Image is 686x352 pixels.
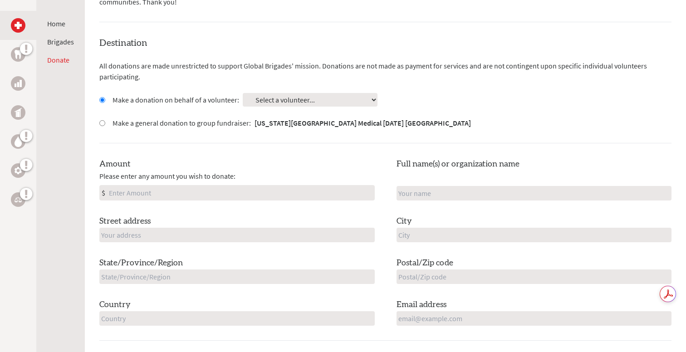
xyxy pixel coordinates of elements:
a: Home [47,19,65,28]
span: Please enter any amount you wish to donate: [99,171,235,181]
label: Email address [397,298,446,311]
img: Engineering [15,167,22,174]
input: Country [99,311,375,326]
input: Postal/Zip code [397,269,672,284]
div: $ [100,186,107,200]
label: Country [99,298,131,311]
label: Amount [99,158,131,171]
p: All donations are made unrestricted to support Global Brigades' mission. Donations are not made a... [99,60,671,82]
label: City [397,215,412,228]
img: Business [15,80,22,87]
label: Make a donation on behalf of a volunteer: [113,94,239,105]
img: Medical [15,22,22,29]
img: Legal Empowerment [15,197,22,202]
img: Dental [15,50,22,59]
a: Water [11,134,25,149]
a: Public Health [11,105,25,120]
label: Street address [99,215,151,228]
input: Enter Amount [107,186,374,200]
img: Water [15,136,22,147]
li: Donate [47,54,74,65]
strong: [US_STATE][GEOGRAPHIC_DATA] Medical [DATE] [GEOGRAPHIC_DATA] [255,118,471,127]
label: Make a general donation to group fundraiser: [113,117,471,128]
h4: Destination [99,37,671,49]
a: Legal Empowerment [11,192,25,207]
a: Brigades [47,37,74,46]
label: Postal/Zip code [397,257,453,269]
a: Donate [47,55,69,64]
a: Engineering [11,163,25,178]
input: email@example.com [397,311,672,326]
label: Full name(s) or organization name [397,158,519,171]
input: Your name [397,186,672,200]
a: Dental [11,47,25,62]
li: Brigades [47,36,74,47]
label: State/Province/Region [99,257,183,269]
input: Your address [99,228,375,242]
img: Public Health [15,108,22,117]
input: State/Province/Region [99,269,375,284]
a: Business [11,76,25,91]
input: City [397,228,672,242]
li: Home [47,18,74,29]
a: Medical [11,18,25,33]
